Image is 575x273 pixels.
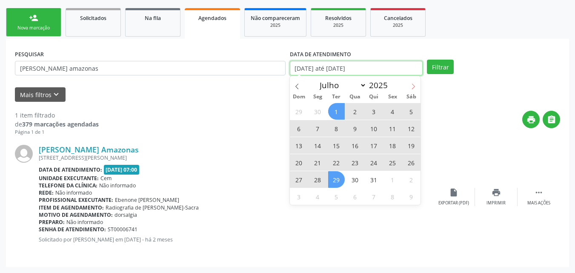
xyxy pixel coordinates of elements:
span: Não compareceram [251,14,300,22]
span: Julho 25, 2025 [384,154,401,171]
label: DATA DE ATENDIMENTO [290,48,351,61]
p: Solicitado por [PERSON_NAME] em [DATE] - há 2 meses [39,236,432,243]
b: Item de agendamento: [39,204,104,211]
span: Junho 29, 2025 [291,103,307,120]
button:  [543,111,560,128]
span: Julho 28, 2025 [309,171,326,188]
span: Agosto 5, 2025 [328,188,345,205]
span: Julho 5, 2025 [403,103,420,120]
span: Agosto 3, 2025 [291,188,307,205]
input: Year [366,80,395,91]
button: Mais filtroskeyboard_arrow_down [15,87,66,102]
span: Julho 24, 2025 [366,154,382,171]
span: Julho 30, 2025 [347,171,363,188]
select: Month [316,79,367,91]
div: person_add [29,13,38,23]
span: ST00006741 [108,226,137,233]
span: Agosto 9, 2025 [403,188,420,205]
span: Agosto 6, 2025 [347,188,363,205]
span: Julho 6, 2025 [291,120,307,137]
span: Julho 27, 2025 [291,171,307,188]
b: Preparo: [39,218,65,226]
span: Cancelados [384,14,412,22]
span: Seg [308,94,327,100]
input: Selecione um intervalo [290,61,423,75]
b: Telefone da clínica: [39,182,97,189]
strong: 379 marcações agendadas [22,120,99,128]
span: Ter [327,94,346,100]
div: [STREET_ADDRESS][PERSON_NAME] [39,154,432,161]
span: [DATE] 07:00 [104,165,140,175]
span: Na fila [145,14,161,22]
span: Julho 4, 2025 [384,103,401,120]
span: Julho 10, 2025 [366,120,382,137]
div: 1 item filtrado [15,111,99,120]
span: Não informado [66,218,103,226]
span: Agosto 2, 2025 [403,171,420,188]
b: Senha de atendimento: [39,226,106,233]
span: Resolvidos [325,14,352,22]
span: Julho 11, 2025 [384,120,401,137]
img: img [15,145,33,163]
span: Solicitados [80,14,106,22]
button: Filtrar [427,60,454,74]
div: Nova marcação [12,25,55,31]
i:  [534,188,544,197]
div: de [15,120,99,129]
i: insert_drive_file [449,188,458,197]
span: Julho 9, 2025 [347,120,363,137]
span: Julho 18, 2025 [384,137,401,154]
span: Julho 22, 2025 [328,154,345,171]
span: Qua [346,94,364,100]
span: Dom [290,94,309,100]
span: Sáb [402,94,421,100]
span: Julho 1, 2025 [328,103,345,120]
span: Agosto 7, 2025 [366,188,382,205]
span: Julho 13, 2025 [291,137,307,154]
div: Página 1 de 1 [15,129,99,136]
i: print [526,115,536,124]
span: Sex [383,94,402,100]
b: Unidade executante: [39,175,99,182]
div: 2025 [251,22,300,29]
span: Junho 30, 2025 [309,103,326,120]
span: Julho 31, 2025 [366,171,382,188]
span: Qui [364,94,383,100]
div: Mais ações [527,200,550,206]
span: Julho 29, 2025 [328,171,345,188]
b: Profissional executante: [39,196,113,204]
span: Agendados [198,14,226,22]
span: Julho 7, 2025 [309,120,326,137]
label: PESQUISAR [15,48,44,61]
span: Julho 21, 2025 [309,154,326,171]
b: Rede: [39,189,54,196]
span: Ebenone [PERSON_NAME] [115,196,179,204]
span: Agosto 1, 2025 [384,171,401,188]
div: Exportar (PDF) [438,200,469,206]
span: Julho 19, 2025 [403,137,420,154]
b: Data de atendimento: [39,166,102,173]
span: Julho 20, 2025 [291,154,307,171]
span: Agosto 4, 2025 [309,188,326,205]
span: Não informado [55,189,92,196]
span: Julho 26, 2025 [403,154,420,171]
a: [PERSON_NAME] Amazonas [39,145,139,154]
i: print [492,188,501,197]
span: Julho 3, 2025 [366,103,382,120]
span: Agosto 8, 2025 [384,188,401,205]
button: print [522,111,540,128]
span: Julho 2, 2025 [347,103,363,120]
span: Julho 23, 2025 [347,154,363,171]
div: 2025 [377,22,419,29]
div: Imprimir [486,200,506,206]
b: Motivo de agendamento: [39,211,113,218]
span: dorsalgia [114,211,137,218]
span: Julho 14, 2025 [309,137,326,154]
span: Julho 17, 2025 [366,137,382,154]
span: Julho 8, 2025 [328,120,345,137]
span: Julho 16, 2025 [347,137,363,154]
i: keyboard_arrow_down [51,90,61,99]
input: Nome, CNS [15,61,286,75]
span: Cem [100,175,112,182]
span: Julho 15, 2025 [328,137,345,154]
